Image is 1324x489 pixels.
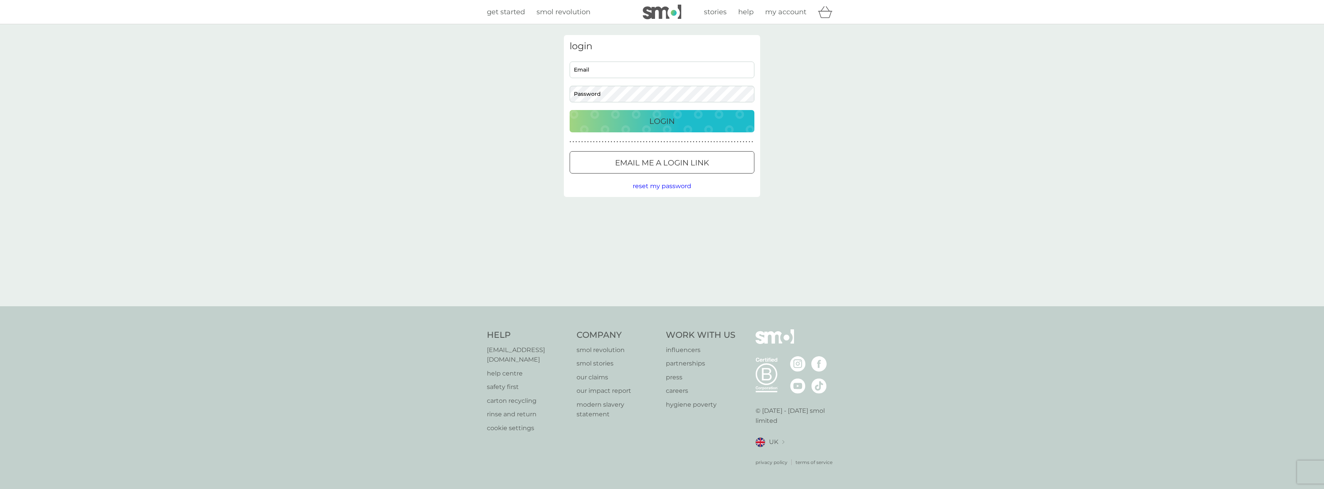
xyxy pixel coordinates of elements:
div: basket [818,4,837,20]
h3: login [570,41,754,52]
img: smol [643,5,681,19]
p: ● [575,140,577,144]
a: privacy policy [756,459,787,466]
p: ● [746,140,747,144]
p: ● [743,140,744,144]
span: my account [765,8,806,16]
a: [EMAIL_ADDRESS][DOMAIN_NAME] [487,345,569,365]
p: hygiene poverty [666,400,736,410]
p: ● [599,140,600,144]
a: help [738,7,754,18]
p: ● [714,140,715,144]
p: ● [687,140,689,144]
p: ● [634,140,636,144]
p: ● [734,140,736,144]
p: ● [660,140,662,144]
p: ● [590,140,592,144]
p: ● [608,140,609,144]
p: ● [699,140,700,144]
a: partnerships [666,359,736,369]
h4: Company [577,329,659,341]
a: our claims [577,372,659,382]
p: ● [573,140,574,144]
a: get started [487,7,525,18]
p: ● [578,140,580,144]
p: ● [719,140,721,144]
button: Login [570,110,754,132]
img: visit the smol Instagram page [790,356,806,372]
p: ● [672,140,674,144]
a: safety first [487,382,569,392]
p: help centre [487,369,569,379]
p: Login [649,115,675,127]
span: UK [769,437,778,447]
p: ● [675,140,677,144]
a: smol stories [577,359,659,369]
p: ● [593,140,595,144]
p: ● [584,140,586,144]
a: press [666,372,736,382]
p: ● [710,140,712,144]
a: our impact report [577,386,659,396]
span: get started [487,8,525,16]
p: ● [678,140,680,144]
p: ● [731,140,732,144]
p: © [DATE] - [DATE] smol limited [756,406,838,426]
span: reset my password [633,182,691,190]
span: smol revolution [537,8,590,16]
p: ● [737,140,739,144]
p: ● [716,140,718,144]
p: ● [637,140,639,144]
p: ● [582,140,583,144]
p: ● [570,140,571,144]
p: ● [587,140,589,144]
a: careers [666,386,736,396]
p: ● [722,140,724,144]
p: ● [629,140,630,144]
p: ● [684,140,685,144]
span: help [738,8,754,16]
p: ● [643,140,645,144]
img: visit the smol Youtube page [790,378,806,394]
a: rinse and return [487,409,569,419]
a: terms of service [796,459,833,466]
p: ● [658,140,659,144]
p: carton recycling [487,396,569,406]
p: ● [614,140,615,144]
p: ● [617,140,618,144]
p: ● [622,140,624,144]
p: ● [740,140,741,144]
button: Email me a login link [570,151,754,174]
img: UK flag [756,437,765,447]
a: smol revolution [577,345,659,355]
p: ● [707,140,709,144]
p: ● [667,140,668,144]
p: ● [646,140,647,144]
p: ● [681,140,683,144]
p: ● [652,140,654,144]
a: smol revolution [537,7,590,18]
a: influencers [666,345,736,355]
p: ● [649,140,650,144]
a: cookie settings [487,423,569,433]
p: ● [596,140,598,144]
a: modern slavery statement [577,400,659,419]
p: ● [690,140,692,144]
h4: Work With Us [666,329,736,341]
img: smol [756,329,794,355]
img: visit the smol Facebook page [811,356,827,372]
p: ● [669,140,671,144]
p: ● [620,140,621,144]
